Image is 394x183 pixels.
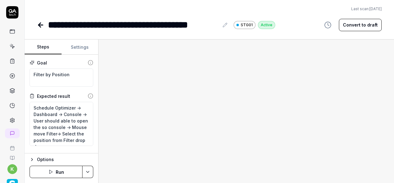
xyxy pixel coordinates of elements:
[30,166,82,178] button: Run
[62,40,98,55] button: Settings
[234,21,255,29] a: STG01
[37,60,47,66] div: Goal
[2,141,22,151] a: Book a call with us
[369,6,382,11] time: [DATE]
[5,128,20,138] a: New conversation
[320,19,335,31] button: View version history
[258,21,275,29] div: Active
[2,151,22,160] a: Documentation
[37,156,93,163] div: Options
[37,93,70,99] div: Expected result
[241,22,253,28] span: STG01
[25,40,62,55] button: Steps
[30,156,93,163] button: Options
[7,164,17,174] button: k
[351,6,382,12] button: Last scan:[DATE]
[339,19,382,31] button: Convert to draft
[37,152,49,159] div: Steps
[351,6,382,12] span: Last scan:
